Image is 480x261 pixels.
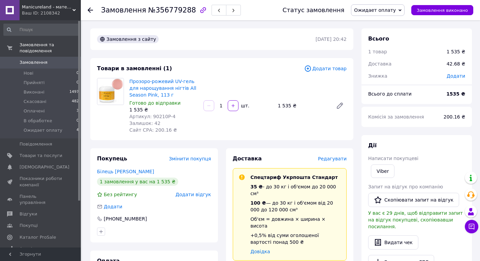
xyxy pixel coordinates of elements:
span: Дії [368,142,377,149]
span: 3 [76,108,79,114]
span: 0 [76,70,79,76]
button: Видати чек [368,235,418,250]
span: Аналітика [20,246,43,252]
span: Доставка [233,155,262,162]
span: 4 [76,127,79,133]
div: 1 535 ₴ [447,48,465,55]
div: - до 30 кг і об'ємом до 20 000 см³ [251,183,341,197]
span: Виконані [24,89,44,95]
span: [DEMOGRAPHIC_DATA] [20,164,69,170]
span: Комісія за замовлення [368,114,424,120]
span: 35 ₴ [251,184,263,189]
span: Додати відгук [175,192,211,197]
div: Ваш ID: 2108342 [22,10,81,16]
span: Покупці [20,223,38,229]
span: Повідомлення [20,141,52,147]
span: Написати покупцеві [368,156,418,161]
div: 42.68 ₴ [443,56,469,71]
a: Довідка [251,249,270,254]
span: 200.16 ₴ [444,114,465,120]
span: Всього [368,35,389,42]
span: Всього до сплати [368,91,412,97]
span: Залишок: 42 [129,121,160,126]
span: Товари в замовленні (1) [97,65,172,72]
span: В обработке [24,118,52,124]
input: Пошук [3,24,79,36]
span: Manicureland - матеріали для моделювання та догляду за нігтями, косметика для SPA. [22,4,72,10]
div: шт. [239,102,250,109]
span: №356779288 [148,6,196,14]
div: Статус замовлення [283,7,345,14]
div: Об'єм = довжина × ширина × висота [251,216,341,229]
div: +0,5% від суми оголошеної вартості понад 500 ₴ [251,232,341,245]
span: Замовлення виконано [417,8,468,13]
span: Замовлення [101,6,146,14]
div: 1 535 ₴ [275,101,330,110]
span: Товари та послуги [20,153,62,159]
div: 1 535 ₴ [129,106,198,113]
span: Скасовані [24,99,46,105]
a: Білець [PERSON_NAME] [97,169,154,174]
span: Змінити покупця [169,156,211,161]
span: Додати товар [304,65,347,72]
span: Покупець [97,155,127,162]
div: Повернутися назад [88,7,93,14]
span: Сайт СРА: 200.16 ₴ [129,127,177,133]
span: Знижка [368,73,387,79]
span: Панель управління [20,193,62,206]
span: 100 ₴ [251,200,266,206]
span: Додати [447,73,465,79]
span: Редагувати [318,156,347,161]
img: Прозоро-рожевий UV-гель для нарощування нігтів All Season Pink, 113 г [97,78,124,105]
span: Відгуки [20,211,37,217]
span: Спецтариф Укрпошта Стандарт [251,175,338,180]
button: Замовлення виконано [411,5,473,15]
div: [PHONE_NUMBER] [103,215,148,222]
span: Запит на відгук про компанію [368,184,443,189]
span: Без рейтингу [104,192,137,197]
span: 0 [76,118,79,124]
span: Нові [24,70,33,76]
span: Артикул: 90210P-4 [129,114,175,119]
span: Готово до відправки [129,100,181,106]
button: Скопіювати запит на відгук [368,193,459,207]
a: Viber [371,164,394,178]
a: Прозоро-рожевий UV-гель для нарощування нігтів All Season Pink, 113 г [129,79,196,98]
span: 1497 [69,89,79,95]
span: Додати [104,204,122,209]
button: Чат з покупцем [465,220,478,233]
span: Доставка [368,61,391,67]
div: Замовлення з сайту [97,35,159,43]
b: 1535 ₴ [446,91,465,97]
span: Каталог ProSale [20,234,56,240]
time: [DATE] 20:42 [316,36,347,42]
div: — до 30 кг і об'ємом від 20 000 до 120 000 см³ [251,200,341,213]
span: Замовлення [20,59,47,66]
span: 1 товар [368,49,387,54]
span: Замовлення та повідомлення [20,42,81,54]
span: 0 [76,80,79,86]
div: 1 замовлення у вас на 1 535 ₴ [97,178,178,186]
span: Ожидает оплату [354,7,396,13]
a: Редагувати [333,99,347,112]
span: 482 [72,99,79,105]
span: Показники роботи компанії [20,176,62,188]
span: Оплачені [24,108,45,114]
span: У вас є 29 днів, щоб відправити запит на відгук покупцеві, скопіювавши посилання. [368,210,463,229]
span: Прийняті [24,80,44,86]
span: Ожидает оплату [24,127,62,133]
